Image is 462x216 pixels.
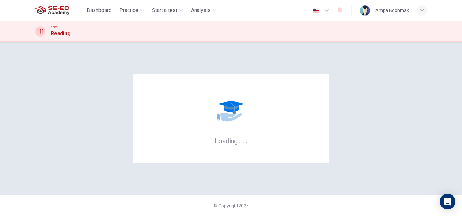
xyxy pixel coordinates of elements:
button: Analysis [188,5,219,16]
span: Dashboard [87,7,111,14]
button: Dashboard [84,5,114,16]
button: Start a test [149,5,186,16]
img: SE-ED Academy logo [35,4,69,17]
button: Practice [117,5,147,16]
a: SE-ED Academy logo [35,4,84,17]
span: Practice [119,7,138,14]
span: Analysis [191,7,211,14]
h6: . [239,135,241,146]
span: Start a test [152,7,177,14]
h6: . [245,135,248,146]
img: Profile picture [360,5,370,16]
img: en [312,8,320,13]
div: Open Intercom Messenger [440,194,455,209]
span: © Copyright 2025 [214,203,249,208]
div: Ampa Boonmak [375,7,409,14]
h1: Reading [51,30,71,38]
h6: . [242,135,244,146]
span: CEFR [51,25,58,30]
h6: Loading [215,136,248,145]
